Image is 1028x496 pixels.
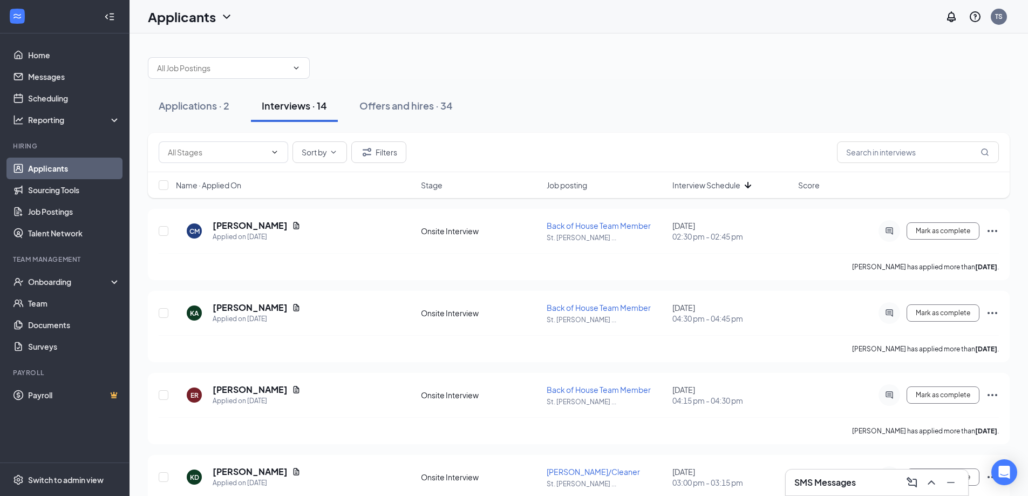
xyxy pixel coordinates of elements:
[883,391,896,399] svg: ActiveChat
[28,179,120,201] a: Sourcing Tools
[421,226,540,236] div: Onsite Interview
[292,385,301,394] svg: Document
[883,227,896,235] svg: ActiveChat
[547,467,640,477] span: [PERSON_NAME]/Cleaner
[28,66,120,87] a: Messages
[852,262,999,271] p: [PERSON_NAME] has applied more than .
[852,344,999,354] p: [PERSON_NAME] has applied more than .
[359,99,453,112] div: Offers and hires · 34
[28,276,111,287] div: Onboarding
[262,99,327,112] div: Interviews · 14
[944,476,957,489] svg: Minimize
[547,315,666,324] p: St. [PERSON_NAME] ...
[421,390,540,400] div: Onsite Interview
[270,148,279,157] svg: ChevronDown
[292,64,301,72] svg: ChevronDown
[672,302,792,324] div: [DATE]
[13,114,24,125] svg: Analysis
[907,386,979,404] button: Mark as complete
[292,467,301,476] svg: Document
[421,308,540,318] div: Onsite Interview
[104,11,115,22] svg: Collapse
[351,141,406,163] button: Filter Filters
[547,233,666,242] p: St. [PERSON_NAME] ...
[547,180,587,191] span: Job posting
[159,99,229,112] div: Applications · 2
[547,303,651,312] span: Back of House Team Member
[28,87,120,109] a: Scheduling
[157,62,288,74] input: All Job Postings
[945,10,958,23] svg: Notifications
[213,466,288,478] h5: [PERSON_NAME]
[421,180,442,191] span: Stage
[547,479,666,488] p: St. [PERSON_NAME] ...
[837,141,999,163] input: Search in interviews
[981,148,989,157] svg: MagnifyingGlass
[28,293,120,314] a: Team
[916,309,970,317] span: Mark as complete
[213,232,301,242] div: Applied on [DATE]
[176,180,241,191] span: Name · Applied On
[547,397,666,406] p: St. [PERSON_NAME] ...
[190,473,199,482] div: KD
[916,227,970,235] span: Mark as complete
[906,476,918,489] svg: ComposeMessage
[148,8,216,26] h1: Applicants
[547,385,651,395] span: Back of House Team Member
[12,11,23,22] svg: WorkstreamLogo
[28,474,104,485] div: Switch to admin view
[986,471,999,484] svg: Ellipses
[213,314,301,324] div: Applied on [DATE]
[220,10,233,23] svg: ChevronDown
[969,10,982,23] svg: QuestionInfo
[190,391,199,400] div: ER
[292,221,301,230] svg: Document
[292,303,301,312] svg: Document
[942,474,959,491] button: Minimize
[547,221,651,230] span: Back of House Team Member
[28,114,121,125] div: Reporting
[13,474,24,485] svg: Settings
[986,225,999,237] svg: Ellipses
[907,304,979,322] button: Mark as complete
[168,146,266,158] input: All Stages
[916,391,970,399] span: Mark as complete
[360,146,373,159] svg: Filter
[672,466,792,488] div: [DATE]
[13,255,118,264] div: Team Management
[794,477,856,488] h3: SMS Messages
[13,141,118,151] div: Hiring
[292,141,347,163] button: Sort byChevronDown
[672,477,792,488] span: 03:00 pm - 03:15 pm
[28,384,120,406] a: PayrollCrown
[213,302,288,314] h5: [PERSON_NAME]
[672,220,792,242] div: [DATE]
[13,368,118,377] div: Payroll
[421,472,540,483] div: Onsite Interview
[28,158,120,179] a: Applicants
[991,459,1017,485] div: Open Intercom Messenger
[672,395,792,406] span: 04:15 pm - 04:30 pm
[213,396,301,406] div: Applied on [DATE]
[975,427,997,435] b: [DATE]
[190,309,199,318] div: KA
[28,44,120,66] a: Home
[672,313,792,324] span: 04:30 pm - 04:45 pm
[883,309,896,317] svg: ActiveChat
[995,12,1003,21] div: TS
[975,345,997,353] b: [DATE]
[28,222,120,244] a: Talent Network
[672,180,740,191] span: Interview Schedule
[28,336,120,357] a: Surveys
[852,426,999,436] p: [PERSON_NAME] has applied more than .
[672,231,792,242] span: 02:30 pm - 02:45 pm
[907,222,979,240] button: Mark as complete
[923,474,940,491] button: ChevronUp
[302,148,327,156] span: Sort by
[213,384,288,396] h5: [PERSON_NAME]
[975,263,997,271] b: [DATE]
[741,179,754,192] svg: ArrowDown
[672,384,792,406] div: [DATE]
[13,276,24,287] svg: UserCheck
[903,474,921,491] button: ComposeMessage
